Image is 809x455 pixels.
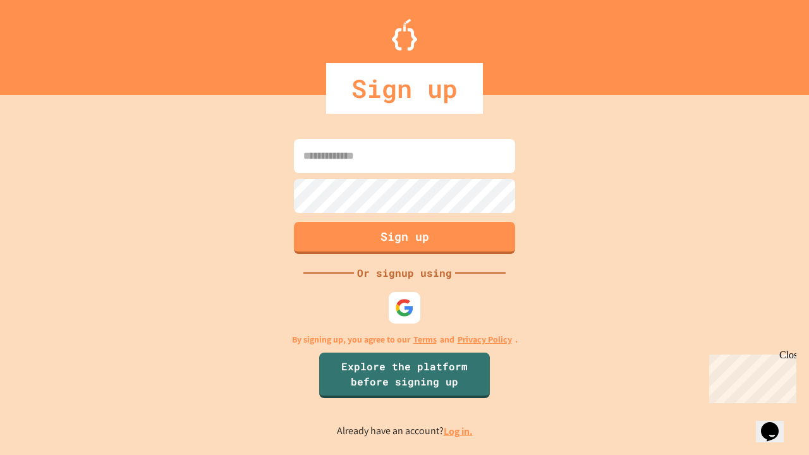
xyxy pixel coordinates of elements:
[704,349,796,403] iframe: chat widget
[392,19,417,51] img: Logo.svg
[319,353,490,398] a: Explore the platform before signing up
[413,333,437,346] a: Terms
[458,333,512,346] a: Privacy Policy
[337,423,473,439] p: Already have an account?
[326,63,483,114] div: Sign up
[5,5,87,80] div: Chat with us now!Close
[756,404,796,442] iframe: chat widget
[354,265,455,281] div: Or signup using
[444,425,473,438] a: Log in.
[294,222,515,254] button: Sign up
[395,298,414,317] img: google-icon.svg
[292,333,518,346] p: By signing up, you agree to our and .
